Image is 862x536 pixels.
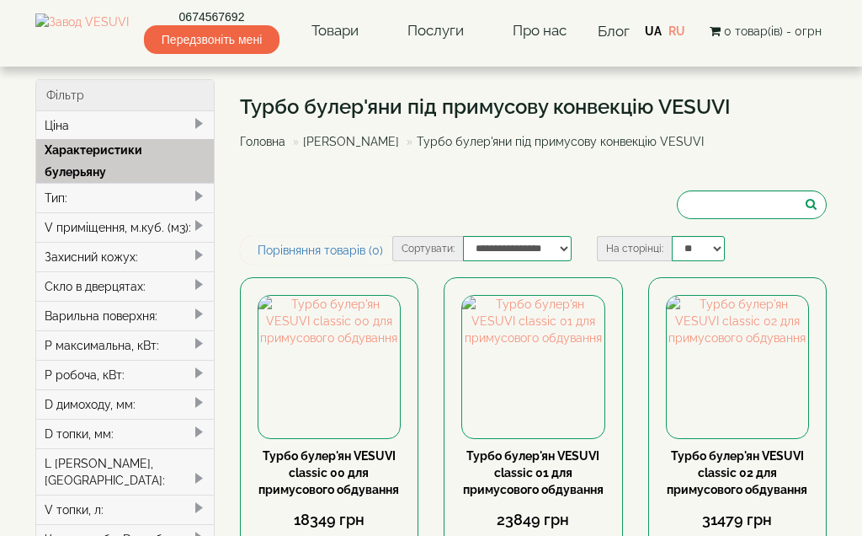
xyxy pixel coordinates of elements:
[667,296,809,438] img: Турбо булер'ян VESUVI classic 02 для примусового обдування
[705,22,827,40] button: 0 товар(ів) - 0грн
[402,133,704,150] li: Турбо булер'яни під примусову конвекцію VESUVI
[597,236,672,261] label: На сторінці:
[258,449,399,496] a: Турбо булер'ян VESUVI classic 00 для примусового обдування
[240,96,731,118] h1: Турбо булер'яни під примусову конвекцію VESUVI
[496,12,583,51] a: Про нас
[598,23,630,40] a: Блог
[36,495,214,524] div: V топки, л:
[36,183,214,212] div: Тип:
[258,509,402,531] div: 18349 грн
[462,296,604,438] img: Турбо булер'ян VESUVI classic 01 для примусового обдування
[36,330,214,360] div: P максимальна, кВт:
[668,24,685,38] a: RU
[36,271,214,301] div: Скло в дверцятах:
[36,111,214,140] div: Ціна
[36,301,214,330] div: Варильна поверхня:
[303,135,399,148] a: [PERSON_NAME]
[36,419,214,448] div: D топки, мм:
[258,296,401,438] img: Турбо булер'ян VESUVI classic 00 для примусового обдування
[645,24,662,38] a: UA
[144,8,279,25] a: 0674567692
[36,212,214,242] div: V приміщення, м.куб. (м3):
[36,448,214,495] div: L [PERSON_NAME], [GEOGRAPHIC_DATA]:
[144,25,279,54] span: Передзвоніть мені
[36,389,214,419] div: D димоходу, мм:
[36,360,214,389] div: P робоча, кВт:
[463,449,604,496] a: Турбо булер'ян VESUVI classic 01 для примусового обдування
[391,12,481,51] a: Послуги
[36,242,214,271] div: Захисний кожух:
[666,509,810,531] div: 31479 грн
[240,236,401,265] a: Порівняння товарів (0)
[461,509,605,531] div: 23849 грн
[36,80,214,111] div: Фільтр
[724,24,822,38] span: 0 товар(ів) - 0грн
[392,236,463,261] label: Сортувати:
[35,13,129,49] img: Завод VESUVI
[295,12,375,51] a: Товари
[240,135,285,148] a: Головна
[667,449,807,496] a: Турбо булер'ян VESUVI classic 02 для примусового обдування
[36,139,214,183] div: Характеристики булерьяну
